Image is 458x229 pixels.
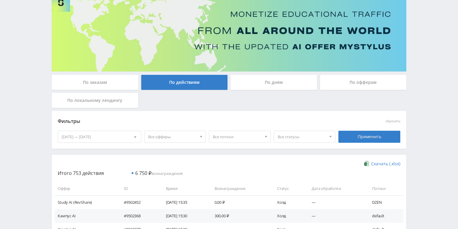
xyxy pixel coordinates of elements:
td: Вознаграждение [209,182,271,195]
span: Итого 753 действия [58,170,104,176]
span: Все офферы [148,131,197,142]
td: default [366,209,403,223]
td: #9502368 [118,209,160,223]
td: Статус [271,182,306,195]
td: Время [160,182,209,195]
td: #9502452 [118,195,160,209]
div: Фильтры [58,117,314,126]
a: Скачать (.xlsx) [364,161,400,167]
td: Потоки [366,182,403,195]
span: 6 750 ₽ [135,170,151,176]
span: Скачать (.xlsx) [371,161,400,166]
td: Холд [271,209,306,223]
div: Применить [338,131,400,143]
span: Все статусы [278,131,326,142]
span: вознаграждения [135,171,183,176]
td: Кампус AI [55,209,118,223]
td: 300,00 ₽ [209,209,271,223]
td: [DATE] 15:30 [160,209,209,223]
td: DZEN [366,195,403,209]
img: xlsx [364,160,369,166]
span: Все потоки [213,131,261,142]
td: [DATE] 15:35 [160,195,209,209]
div: По локальному лендингу [52,93,138,108]
td: Оффер [55,182,118,195]
td: Study AI (RevShare) [55,195,118,209]
div: По действиям [141,75,228,90]
div: По заказам [52,75,138,90]
div: [DATE] — [DATE] [58,131,141,142]
div: По офферам [320,75,407,90]
td: ID [118,182,160,195]
div: По дням [231,75,317,90]
td: Дата обработки [306,182,366,195]
td: 0,00 ₽ [209,195,271,209]
td: — [306,209,366,223]
td: Холд [271,195,306,209]
td: — [306,195,366,209]
button: сбросить [386,119,400,123]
